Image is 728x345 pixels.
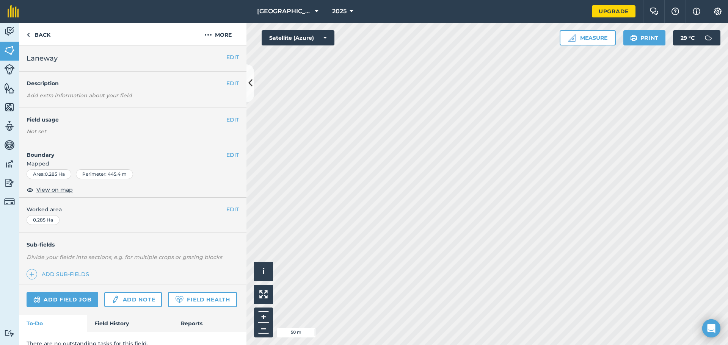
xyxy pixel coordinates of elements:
a: Add note [104,292,162,307]
img: svg+xml;base64,PHN2ZyB4bWxucz0iaHR0cDovL3d3dy53My5vcmcvMjAwMC9zdmciIHdpZHRoPSI1NiIgaGVpZ2h0PSI2MC... [4,45,15,56]
div: Area : 0.285 Ha [27,169,71,179]
img: A cog icon [713,8,722,15]
span: i [262,267,265,276]
span: Mapped [19,159,246,168]
h4: Field usage [27,116,226,124]
a: Reports [173,315,246,332]
span: Worked area [27,205,239,214]
button: Measure [560,30,616,45]
a: Field Health [168,292,237,307]
span: Laneway [27,53,58,64]
img: svg+xml;base64,PD94bWwgdmVyc2lvbj0iMS4wIiBlbmNvZGluZz0idXRmLTgiPz4KPCEtLSBHZW5lcmF0b3I6IEFkb2JlIE... [701,30,716,45]
a: To-Do [19,315,87,332]
span: 29 ° C [681,30,695,45]
img: A question mark icon [671,8,680,15]
a: Field History [87,315,173,332]
h4: Sub-fields [19,240,246,249]
em: Divide your fields into sections, e.g. for multiple crops or grazing blocks [27,254,222,261]
img: svg+xml;base64,PD94bWwgdmVyc2lvbj0iMS4wIiBlbmNvZGluZz0idXRmLTgiPz4KPCEtLSBHZW5lcmF0b3I6IEFkb2JlIE... [4,158,15,170]
img: Four arrows, one pointing top left, one top right, one bottom right and the last bottom left [259,290,268,298]
img: svg+xml;base64,PHN2ZyB4bWxucz0iaHR0cDovL3d3dy53My5vcmcvMjAwMC9zdmciIHdpZHRoPSI1NiIgaGVpZ2h0PSI2MC... [4,83,15,94]
button: i [254,262,273,281]
span: View on map [36,186,73,194]
img: svg+xml;base64,PD94bWwgdmVyc2lvbj0iMS4wIiBlbmNvZGluZz0idXRmLTgiPz4KPCEtLSBHZW5lcmF0b3I6IEFkb2JlIE... [4,120,15,132]
a: Add field job [27,292,98,307]
img: svg+xml;base64,PD94bWwgdmVyc2lvbj0iMS4wIiBlbmNvZGluZz0idXRmLTgiPz4KPCEtLSBHZW5lcmF0b3I6IEFkb2JlIE... [111,295,119,304]
div: Perimeter : 445.4 m [76,169,133,179]
img: svg+xml;base64,PHN2ZyB4bWxucz0iaHR0cDovL3d3dy53My5vcmcvMjAwMC9zdmciIHdpZHRoPSI5IiBoZWlnaHQ9IjI0Ii... [27,30,30,39]
button: EDIT [226,53,239,61]
img: svg+xml;base64,PD94bWwgdmVyc2lvbj0iMS4wIiBlbmNvZGluZz0idXRmLTgiPz4KPCEtLSBHZW5lcmF0b3I6IEFkb2JlIE... [4,329,15,337]
img: svg+xml;base64,PD94bWwgdmVyc2lvbj0iMS4wIiBlbmNvZGluZz0idXRmLTgiPz4KPCEtLSBHZW5lcmF0b3I6IEFkb2JlIE... [4,197,15,207]
button: EDIT [226,205,239,214]
h4: Description [27,79,239,87]
div: Not set [27,128,239,135]
a: Back [19,23,58,45]
button: EDIT [226,79,239,87]
h4: Boundary [19,143,226,159]
button: – [258,323,269,334]
img: Ruler icon [568,34,576,42]
img: svg+xml;base64,PHN2ZyB4bWxucz0iaHR0cDovL3d3dy53My5vcmcvMjAwMC9zdmciIHdpZHRoPSIxNyIgaGVpZ2h0PSIxNy... [693,7,700,16]
img: svg+xml;base64,PHN2ZyB4bWxucz0iaHR0cDovL3d3dy53My5vcmcvMjAwMC9zdmciIHdpZHRoPSIxOCIgaGVpZ2h0PSIyNC... [27,185,33,194]
img: Two speech bubbles overlapping with the left bubble in the forefront [650,8,659,15]
img: svg+xml;base64,PHN2ZyB4bWxucz0iaHR0cDovL3d3dy53My5vcmcvMjAwMC9zdmciIHdpZHRoPSIxNCIgaGVpZ2h0PSIyNC... [29,270,35,279]
div: 0.285 Ha [27,215,60,225]
img: svg+xml;base64,PD94bWwgdmVyc2lvbj0iMS4wIiBlbmNvZGluZz0idXRmLTgiPz4KPCEtLSBHZW5lcmF0b3I6IEFkb2JlIE... [33,295,41,304]
button: More [190,23,246,45]
img: fieldmargin Logo [8,5,19,17]
span: [GEOGRAPHIC_DATA] [257,7,312,16]
img: svg+xml;base64,PHN2ZyB4bWxucz0iaHR0cDovL3d3dy53My5vcmcvMjAwMC9zdmciIHdpZHRoPSIyMCIgaGVpZ2h0PSIyNC... [204,30,212,39]
button: Satellite (Azure) [262,30,334,45]
img: svg+xml;base64,PD94bWwgdmVyc2lvbj0iMS4wIiBlbmNvZGluZz0idXRmLTgiPz4KPCEtLSBHZW5lcmF0b3I6IEFkb2JlIE... [4,177,15,189]
button: EDIT [226,151,239,159]
button: + [258,311,269,323]
a: Add sub-fields [27,269,92,279]
button: Print [623,30,666,45]
img: svg+xml;base64,PD94bWwgdmVyc2lvbj0iMS4wIiBlbmNvZGluZz0idXRmLTgiPz4KPCEtLSBHZW5lcmF0b3I6IEFkb2JlIE... [4,64,15,75]
img: svg+xml;base64,PHN2ZyB4bWxucz0iaHR0cDovL3d3dy53My5vcmcvMjAwMC9zdmciIHdpZHRoPSI1NiIgaGVpZ2h0PSI2MC... [4,101,15,113]
img: svg+xml;base64,PHN2ZyB4bWxucz0iaHR0cDovL3d3dy53My5vcmcvMjAwMC9zdmciIHdpZHRoPSIxOSIgaGVpZ2h0PSIyNC... [630,33,637,42]
span: 2025 [332,7,347,16]
button: View on map [27,185,73,194]
button: EDIT [226,116,239,124]
div: Open Intercom Messenger [702,319,720,337]
a: Upgrade [592,5,635,17]
em: Add extra information about your field [27,92,132,99]
button: 29 °C [673,30,720,45]
img: svg+xml;base64,PD94bWwgdmVyc2lvbj0iMS4wIiBlbmNvZGluZz0idXRmLTgiPz4KPCEtLSBHZW5lcmF0b3I6IEFkb2JlIE... [4,26,15,37]
img: svg+xml;base64,PD94bWwgdmVyc2lvbj0iMS4wIiBlbmNvZGluZz0idXRmLTgiPz4KPCEtLSBHZW5lcmF0b3I6IEFkb2JlIE... [4,139,15,151]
